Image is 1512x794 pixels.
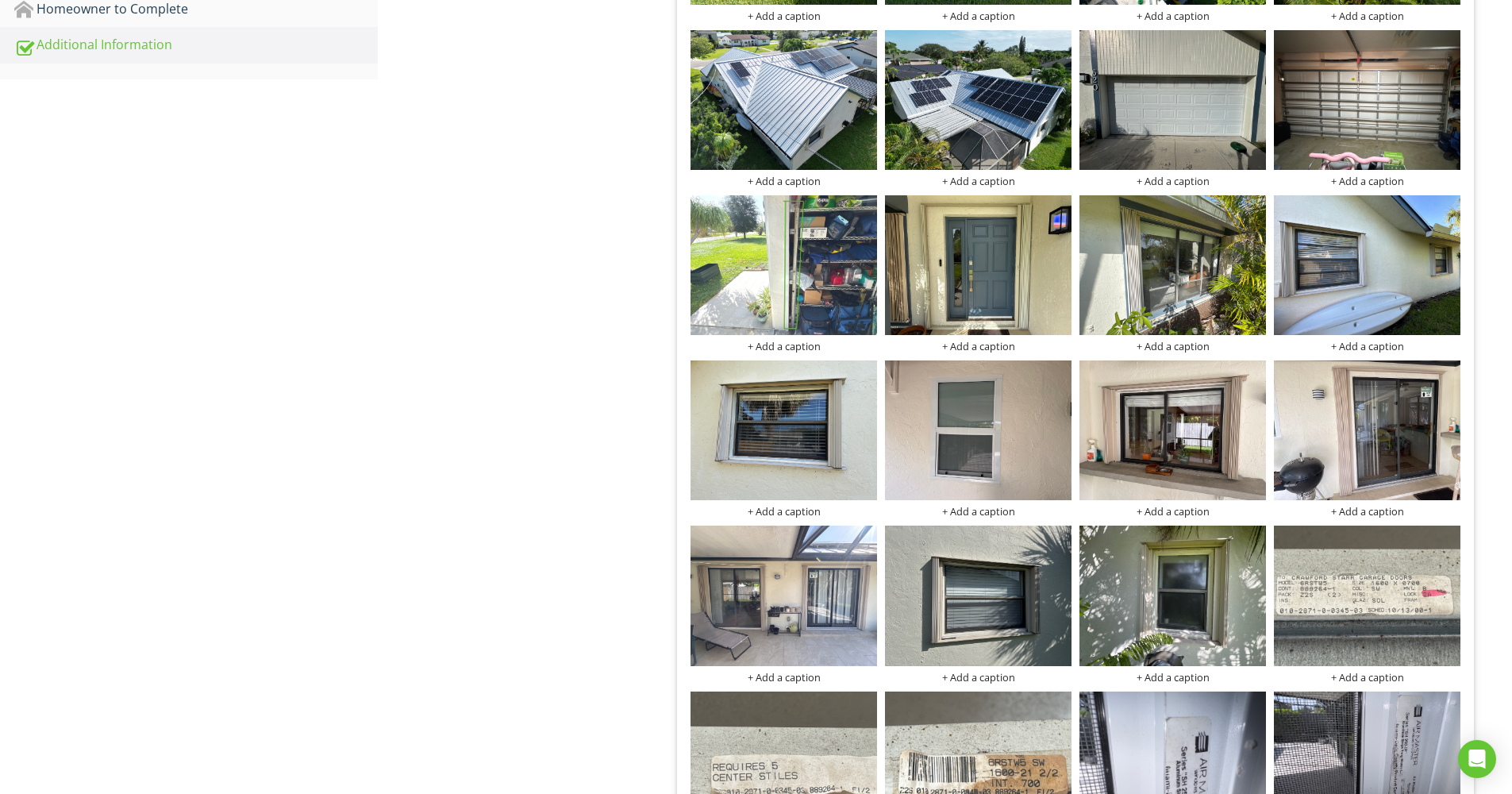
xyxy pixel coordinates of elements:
[885,30,1071,170] img: photo.jpg
[1079,195,1266,335] img: photo.jpg
[1274,340,1460,353] div: + Add a caption
[1274,195,1460,335] img: photo.jpg
[885,360,1071,500] img: photo.jpg
[691,340,877,353] div: + Add a caption
[1079,526,1266,665] img: photo.jpg
[1079,360,1266,500] img: photo.jpg
[1458,740,1496,778] div: Open Intercom Messenger
[691,505,877,518] div: + Add a caption
[885,526,1071,665] img: photo.jpg
[885,175,1071,187] div: + Add a caption
[1274,671,1460,684] div: + Add a caption
[1274,505,1460,518] div: + Add a caption
[14,35,378,56] div: Additional Information
[885,195,1071,335] img: photo.jpg
[885,340,1071,353] div: + Add a caption
[1079,505,1266,518] div: + Add a caption
[1274,10,1460,22] div: + Add a caption
[1079,10,1266,22] div: + Add a caption
[691,671,877,684] div: + Add a caption
[691,175,877,187] div: + Add a caption
[1079,671,1266,684] div: + Add a caption
[1274,360,1460,500] img: photo.jpg
[1274,175,1460,187] div: + Add a caption
[1079,30,1266,170] img: photo.jpg
[885,671,1071,684] div: + Add a caption
[691,195,877,335] img: data
[1079,340,1266,353] div: + Add a caption
[691,360,877,500] img: photo.jpg
[885,505,1071,518] div: + Add a caption
[1274,30,1460,170] img: photo.jpg
[885,10,1071,22] div: + Add a caption
[1274,526,1460,665] img: photo.jpg
[1079,175,1266,187] div: + Add a caption
[691,526,877,665] img: photo.jpg
[691,10,877,22] div: + Add a caption
[691,30,877,170] img: photo.jpg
